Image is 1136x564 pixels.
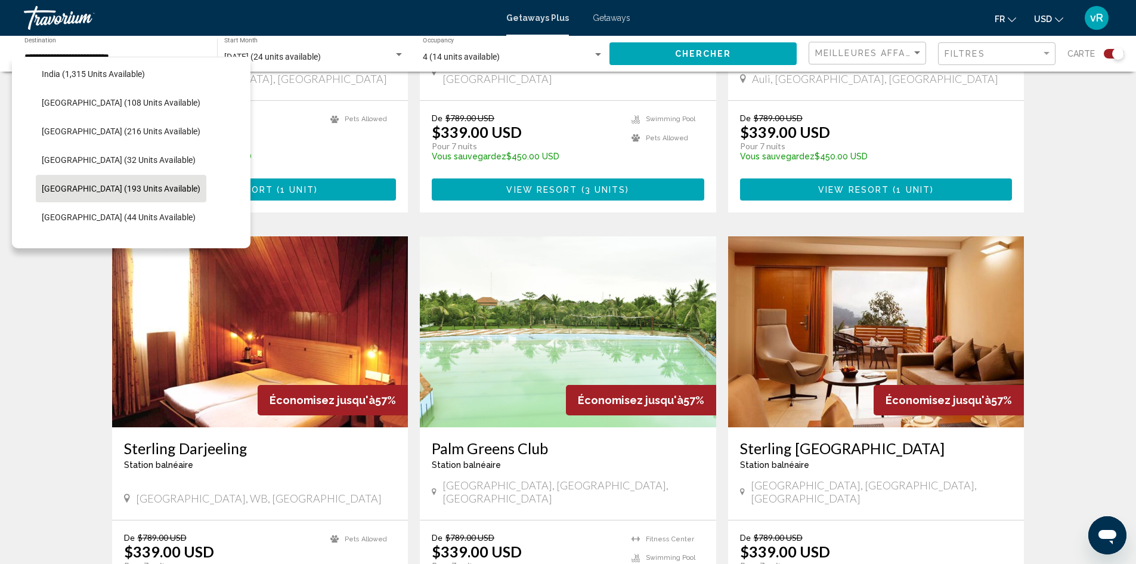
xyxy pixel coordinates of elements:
a: Getaways [593,13,630,23]
button: [GEOGRAPHIC_DATA] (68 units available) [36,232,202,260]
span: fr [995,14,1005,24]
p: $339.00 USD [432,543,522,560]
span: [DATE] (24 units available) [224,52,321,61]
p: $450.00 USD [432,152,620,161]
span: Swimming Pool [646,115,695,123]
a: Getaways Plus [506,13,569,23]
span: 1 unit [896,185,930,195]
button: View Resort(1 unit) [124,178,397,201]
span: De [740,532,751,543]
span: Économisez jusqu'à [886,394,991,406]
span: Station balnéaire [432,460,501,470]
span: Swimming Pool [646,554,695,562]
span: $789.00 USD [138,532,187,543]
div: 57% [258,385,408,415]
button: [GEOGRAPHIC_DATA] (216 units available) [36,118,206,145]
span: India (1,315 units available) [42,69,145,79]
a: Palm Greens Club [432,439,704,457]
span: [GEOGRAPHIC_DATA], [GEOGRAPHIC_DATA], [GEOGRAPHIC_DATA] [442,479,704,505]
span: USD [1034,14,1052,24]
span: [GEOGRAPHIC_DATA] (44 units available) [42,212,196,222]
span: Filtres [945,49,985,58]
span: De [124,532,135,543]
button: View Resort(1 unit) [740,178,1013,201]
span: [GEOGRAPHIC_DATA] (68 units available) [42,241,196,251]
span: Vous sauvegardez [432,152,506,161]
span: Pets Allowed [345,115,387,123]
span: ( ) [889,185,934,195]
span: 1 unit [280,185,314,195]
button: Change currency [1034,10,1063,27]
p: $339.00 USD [124,543,214,560]
span: Économisez jusqu'à [270,394,375,406]
span: Chercher [675,50,732,59]
p: Pour 7 nuits [740,141,1001,152]
p: $339.00 USD [432,123,522,141]
span: Station balnéaire [124,460,193,470]
span: vR [1090,12,1103,24]
span: View Resort [506,185,577,195]
span: [GEOGRAPHIC_DATA], WB, [GEOGRAPHIC_DATA] [136,492,382,505]
span: Station balnéaire [740,460,809,470]
span: ( ) [273,185,318,195]
span: [GEOGRAPHIC_DATA], [GEOGRAPHIC_DATA], [GEOGRAPHIC_DATA] [442,59,704,85]
div: 57% [874,385,1024,415]
button: User Menu [1081,5,1112,30]
span: Carte [1067,45,1095,62]
button: [GEOGRAPHIC_DATA] (44 units available) [36,204,202,231]
span: Meilleures affaires [815,48,928,58]
iframe: Bouton de lancement de la fenêtre de messagerie [1088,516,1126,554]
button: Chercher [609,42,797,64]
span: 3 units [585,185,626,195]
p: Pour 7 nuits [432,141,620,152]
p: $339.00 USD [740,543,830,560]
button: Filter [938,42,1055,66]
span: Fitness Center [646,535,694,543]
span: De [740,113,751,123]
span: Économisez jusqu'à [578,394,683,406]
img: 3108I01L.jpg [112,236,408,427]
span: Auli, [GEOGRAPHIC_DATA], [GEOGRAPHIC_DATA] [752,72,998,85]
span: 4 (14 units available) [423,52,500,61]
a: Sterling Darjeeling [124,439,397,457]
button: View Resort(3 units) [432,178,704,201]
p: $339.00 USD [740,123,830,141]
img: 3111I01X.jpg [728,236,1024,427]
span: Pets Allowed [646,134,688,142]
button: [GEOGRAPHIC_DATA] (32 units available) [36,146,202,174]
button: India (1,315 units available) [36,60,151,88]
span: De [432,113,442,123]
span: Ooty, [GEOGRAPHIC_DATA], [GEOGRAPHIC_DATA] [136,72,387,85]
a: Travorium [24,6,494,30]
span: Pets Allowed [345,535,387,543]
span: $789.00 USD [445,113,494,123]
button: Change language [995,10,1016,27]
span: De [432,532,442,543]
span: [GEOGRAPHIC_DATA] (193 units available) [42,184,200,193]
mat-select: Sort by [815,48,923,58]
span: View Resort [818,185,889,195]
a: Sterling [GEOGRAPHIC_DATA] [740,439,1013,457]
span: $789.00 USD [754,532,803,543]
span: [GEOGRAPHIC_DATA], [GEOGRAPHIC_DATA], [GEOGRAPHIC_DATA] [751,479,1013,505]
span: [GEOGRAPHIC_DATA] (108 units available) [42,98,200,107]
span: [GEOGRAPHIC_DATA] (32 units available) [42,155,196,165]
img: DC88O01X.jpg [420,236,716,427]
span: $789.00 USD [445,532,494,543]
button: [GEOGRAPHIC_DATA] (108 units available) [36,89,206,116]
span: ( ) [578,185,630,195]
span: Vous sauvegardez [740,152,815,161]
button: [GEOGRAPHIC_DATA] (193 units available) [36,175,206,202]
span: $789.00 USD [754,113,803,123]
p: $450.00 USD [740,152,1001,161]
span: [GEOGRAPHIC_DATA] (216 units available) [42,127,200,136]
div: 57% [566,385,716,415]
